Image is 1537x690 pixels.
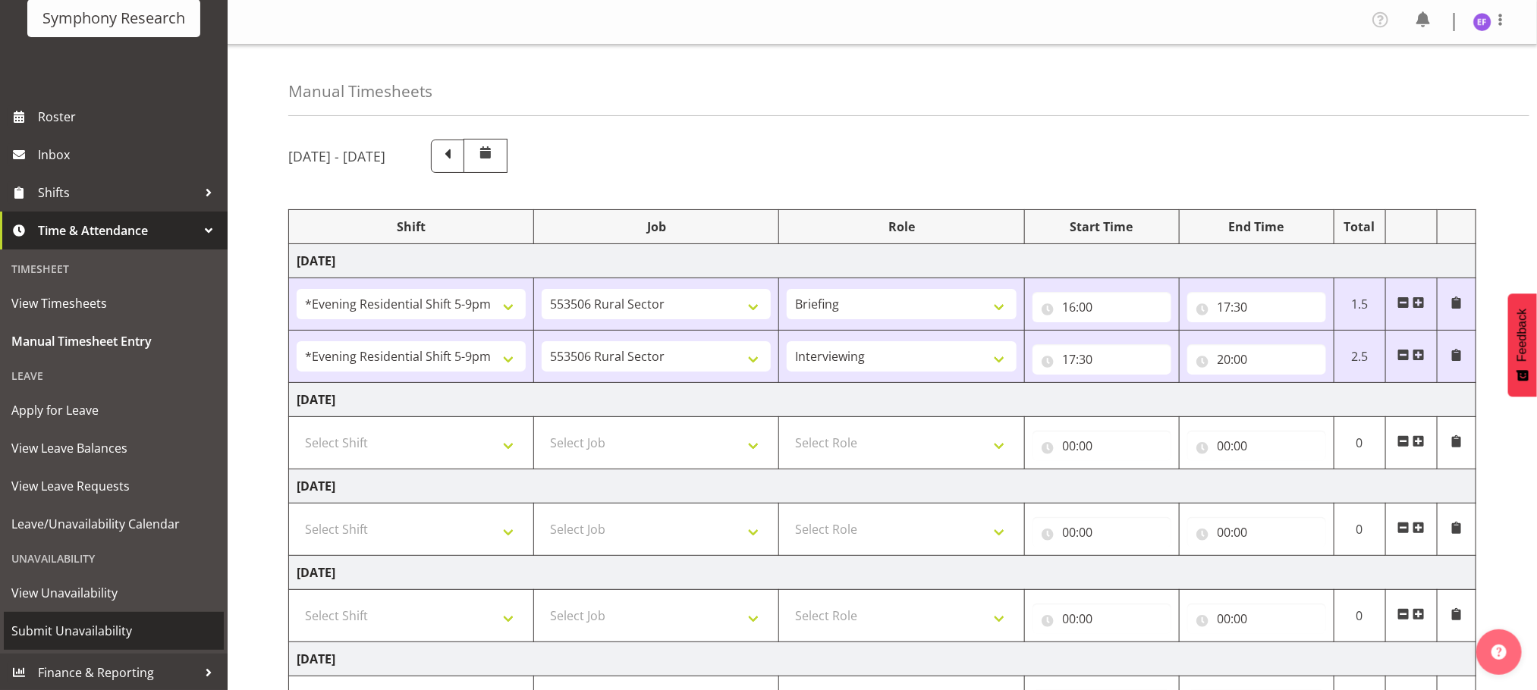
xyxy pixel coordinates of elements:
img: edmond-fernandez1860.jpg [1473,13,1491,31]
a: Leave/Unavailability Calendar [4,505,224,543]
div: Role [787,218,1016,236]
a: View Timesheets [4,284,224,322]
span: Time & Attendance [38,219,197,242]
div: End Time [1187,218,1326,236]
span: View Leave Requests [11,475,216,497]
span: Leave/Unavailability Calendar [11,513,216,535]
input: Click to select... [1033,517,1171,547]
span: View Timesheets [11,292,216,315]
td: [DATE] [289,642,1476,676]
div: Total [1342,218,1378,236]
a: Manual Timesheet Entry [4,322,224,360]
a: Apply for Leave [4,391,224,429]
span: Inbox [38,143,220,166]
span: Feedback [1516,309,1529,362]
div: Shift [297,218,526,236]
input: Click to select... [1187,431,1326,461]
div: Job [542,218,771,236]
img: help-xxl-2.png [1491,645,1507,660]
input: Click to select... [1033,344,1171,375]
td: 1.5 [1334,278,1385,331]
span: Finance & Reporting [38,661,197,684]
span: Submit Unavailability [11,619,216,642]
td: 2.5 [1334,331,1385,383]
td: 0 [1334,503,1385,556]
td: [DATE] [289,556,1476,590]
div: Symphony Research [42,7,185,30]
input: Click to select... [1187,344,1326,375]
input: Click to select... [1033,431,1171,461]
span: View Leave Balances [11,437,216,459]
span: Apply for Leave [11,399,216,422]
div: Unavailability [4,543,224,574]
div: Leave [4,360,224,391]
input: Click to select... [1033,292,1171,322]
td: 0 [1334,417,1385,469]
td: 0 [1334,590,1385,642]
button: Feedback - Show survey [1508,293,1537,397]
input: Click to select... [1033,604,1171,634]
h4: Manual Timesheets [288,83,432,100]
span: Roster [38,105,220,128]
span: Shifts [38,181,197,204]
h5: [DATE] - [DATE] [288,148,385,165]
a: Submit Unavailability [4,612,224,650]
span: View Unavailability [11,582,216,604]
td: [DATE] [289,383,1476,417]
span: Manual Timesheet Entry [11,330,216,353]
td: [DATE] [289,469,1476,503]
a: View Unavailability [4,574,224,612]
div: Timesheet [4,253,224,284]
input: Click to select... [1187,517,1326,547]
input: Click to select... [1187,292,1326,322]
a: View Leave Requests [4,467,224,505]
td: [DATE] [289,244,1476,278]
a: View Leave Balances [4,429,224,467]
input: Click to select... [1187,604,1326,634]
div: Start Time [1033,218,1171,236]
